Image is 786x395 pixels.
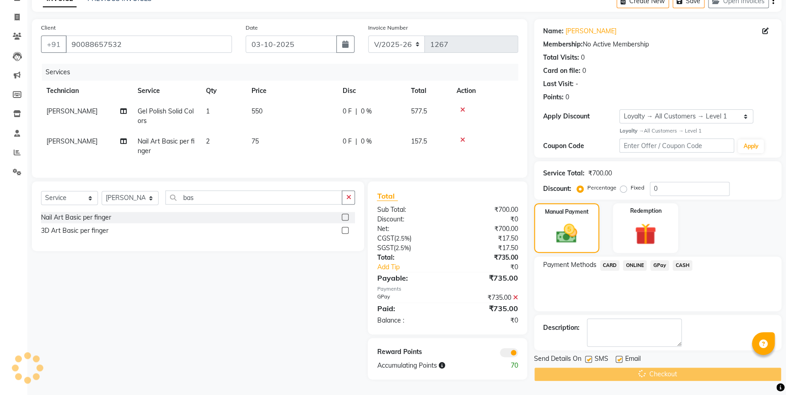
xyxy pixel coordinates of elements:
span: 0 F [343,137,352,146]
th: Price [246,81,337,101]
label: Manual Payment [545,208,588,216]
div: Accumulating Points [370,361,486,370]
div: ₹735.00 [447,272,525,283]
span: | [355,107,357,116]
div: 0 [581,53,585,62]
th: Total [406,81,451,101]
div: Payable: [370,272,447,283]
div: ₹700.00 [447,224,525,234]
div: ₹0 [447,215,525,224]
div: Membership: [543,40,583,49]
span: GPay [650,260,669,271]
div: 70 [486,361,525,370]
span: SGST [377,244,393,252]
div: Payments [377,285,518,293]
button: +91 [41,36,67,53]
span: 577.5 [411,107,427,115]
div: ( ) [370,234,447,243]
span: 75 [252,137,259,145]
div: GPay [370,293,447,303]
div: Total: [370,253,447,262]
span: Total [377,191,398,201]
div: ₹17.50 [447,234,525,243]
span: 2.5% [396,235,409,242]
div: ₹735.00 [447,303,525,314]
span: 0 % [361,107,372,116]
div: Name: [543,26,564,36]
div: Description: [543,323,580,333]
div: Service Total: [543,169,585,178]
span: CARD [600,260,620,271]
button: Apply [738,139,764,153]
span: CGST [377,234,394,242]
div: Nail Art Basic per finger [41,213,111,222]
label: Percentage [587,184,616,192]
a: [PERSON_NAME] [565,26,616,36]
div: ₹700.00 [447,205,525,215]
div: ( ) [370,243,447,253]
span: Nail Art Basic per finger [138,137,195,155]
span: Gel Polish Solid Colors [138,107,194,125]
div: 3D Art Basic per finger [41,226,108,236]
strong: Loyalty → [619,128,643,134]
img: _gift.svg [628,221,663,247]
div: 0 [565,92,569,102]
div: No Active Membership [543,40,772,49]
span: [PERSON_NAME] [46,137,98,145]
span: 2.5% [395,244,409,251]
span: SMS [595,354,608,365]
div: ₹700.00 [588,169,612,178]
div: Total Visits: [543,53,579,62]
span: | [355,137,357,146]
div: Discount: [543,184,571,194]
th: Technician [41,81,132,101]
div: Net: [370,224,447,234]
div: Discount: [370,215,447,224]
span: 157.5 [411,137,427,145]
div: ₹0 [447,316,525,325]
label: Fixed [631,184,644,192]
span: ONLINE [623,260,647,271]
span: 0 F [343,107,352,116]
div: 0 [582,66,586,76]
th: Service [132,81,200,101]
input: Search or Scan [165,190,342,205]
div: Points: [543,92,564,102]
span: CASH [673,260,692,271]
div: - [575,79,578,89]
label: Date [246,24,258,32]
span: 1 [206,107,210,115]
div: ₹735.00 [447,293,525,303]
div: Sub Total: [370,205,447,215]
span: Send Details On [534,354,581,365]
div: ₹17.50 [447,243,525,253]
div: Paid: [370,303,447,314]
span: 0 % [361,137,372,146]
input: Enter Offer / Coupon Code [619,139,734,153]
th: Disc [337,81,406,101]
span: [PERSON_NAME] [46,107,98,115]
span: Email [625,354,641,365]
th: Qty [200,81,246,101]
div: Coupon Code [543,141,620,151]
th: Action [451,81,518,101]
label: Redemption [630,207,661,215]
span: 550 [252,107,262,115]
label: Invoice Number [368,24,408,32]
img: _cash.svg [550,221,583,246]
a: Add Tip [370,262,460,272]
div: Apply Discount [543,112,620,121]
div: Reward Points [370,347,447,357]
div: Card on file: [543,66,581,76]
div: ₹735.00 [447,253,525,262]
div: Last Visit: [543,79,574,89]
input: Search by Name/Mobile/Email/Code [66,36,232,53]
label: Client [41,24,56,32]
span: Payment Methods [543,260,596,270]
div: Balance : [370,316,447,325]
div: All Customers → Level 1 [619,127,772,135]
span: 2 [206,137,210,145]
div: ₹0 [460,262,524,272]
div: Services [42,64,525,81]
